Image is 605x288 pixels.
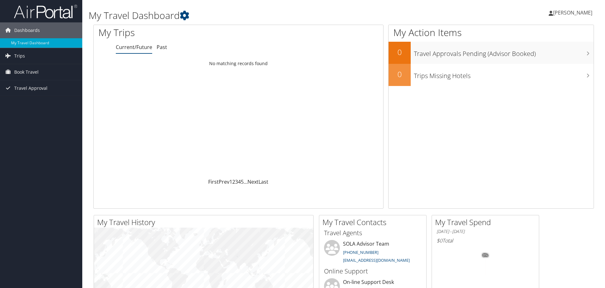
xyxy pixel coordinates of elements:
[116,44,152,51] a: Current/Future
[437,237,534,244] h6: Total
[247,178,259,185] a: Next
[437,237,442,244] span: $0
[229,178,232,185] a: 1
[324,229,421,237] h3: Travel Agents
[157,44,167,51] a: Past
[549,3,599,22] a: [PERSON_NAME]
[241,178,244,185] a: 5
[322,217,426,228] h2: My Travel Contacts
[97,217,313,228] h2: My Travel History
[435,217,539,228] h2: My Travel Spend
[437,229,534,235] h6: [DATE] - [DATE]
[343,257,410,263] a: [EMAIL_ADDRESS][DOMAIN_NAME]
[553,9,592,16] span: [PERSON_NAME]
[94,58,383,69] td: No matching records found
[483,254,488,257] tspan: 0%
[414,68,594,80] h3: Trips Missing Hotels
[14,48,25,64] span: Trips
[389,47,411,58] h2: 0
[235,178,238,185] a: 3
[414,46,594,58] h3: Travel Approvals Pending (Advisor Booked)
[389,42,594,64] a: 0Travel Approvals Pending (Advisor Booked)
[232,178,235,185] a: 2
[321,240,425,266] li: SOLA Advisor Team
[389,26,594,39] h1: My Action Items
[14,64,39,80] span: Book Travel
[14,80,47,96] span: Travel Approval
[244,178,247,185] span: …
[389,64,594,86] a: 0Trips Missing Hotels
[219,178,229,185] a: Prev
[14,22,40,38] span: Dashboards
[208,178,219,185] a: First
[14,4,77,19] img: airportal-logo.png
[89,9,429,22] h1: My Travel Dashboard
[389,69,411,80] h2: 0
[259,178,268,185] a: Last
[324,267,421,276] h3: Online Support
[98,26,258,39] h1: My Trips
[238,178,241,185] a: 4
[343,249,378,255] a: [PHONE_NUMBER]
